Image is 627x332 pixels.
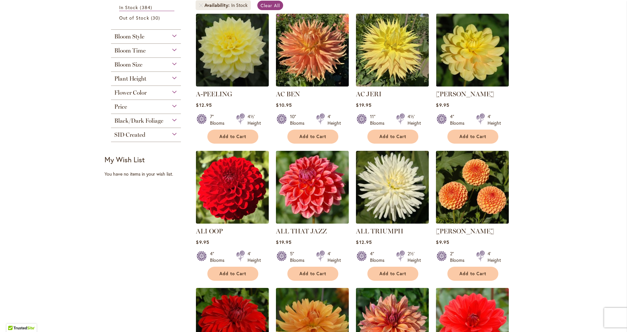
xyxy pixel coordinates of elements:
span: Black/Dark Foliage [114,117,163,124]
span: Out of Stock [119,15,149,21]
div: 5" Blooms [290,250,308,263]
div: 7" Blooms [210,113,228,126]
span: Add to Cart [459,134,486,139]
a: AHOY MATEY [436,82,509,88]
a: AC BEN [276,82,349,88]
strong: My Wish List [104,155,145,164]
button: Add to Cart [207,130,258,144]
img: A-Peeling [196,14,269,87]
span: $9.95 [196,239,209,245]
a: Clear All [257,1,283,10]
button: Add to Cart [367,267,418,281]
span: $12.95 [196,102,212,108]
span: $19.95 [356,102,371,108]
div: 4" Blooms [370,250,388,263]
img: ALI OOP [196,151,269,224]
a: A-Peeling [196,82,269,88]
span: $12.95 [356,239,372,245]
a: ALI OOP [196,227,223,235]
div: 4' Height [488,113,501,126]
img: AC BEN [276,14,349,87]
span: Flower Color [114,89,147,96]
a: [PERSON_NAME] [436,227,494,235]
a: ALL TRIUMPH [356,219,429,225]
a: AMBER QUEEN [436,219,509,225]
a: AC Jeri [356,82,429,88]
div: 11" Blooms [370,113,388,126]
div: 2" Blooms [450,250,468,263]
div: 4½' Height [248,113,261,126]
img: ALL TRIUMPH [356,151,429,224]
a: A-PEELING [196,90,232,98]
div: 2½' Height [408,250,421,263]
span: $9.95 [436,102,449,108]
div: 4' Height [248,250,261,263]
div: 4" Blooms [450,113,468,126]
a: [PERSON_NAME] [436,90,494,98]
a: ALI OOP [196,219,269,225]
span: Bloom Style [114,33,144,40]
a: ALL TRIUMPH [356,227,403,235]
div: 4' Height [328,113,341,126]
span: Clear All [261,2,280,8]
a: In Stock 384 [119,4,174,11]
div: 4' Height [488,250,501,263]
span: Availability [204,2,231,8]
a: AC BEN [276,90,300,98]
span: In Stock [119,4,138,10]
span: Add to Cart [379,271,406,277]
button: Add to Cart [207,267,258,281]
span: Add to Cart [459,271,486,277]
div: In Stock [231,2,248,8]
button: Add to Cart [287,130,338,144]
span: $19.95 [276,239,291,245]
span: Plant Height [114,75,146,82]
span: $10.95 [276,102,292,108]
span: Add to Cart [379,134,406,139]
img: AHOY MATEY [436,14,509,87]
span: Add to Cart [219,134,246,139]
img: ALL THAT JAZZ [276,151,349,224]
a: AC JERI [356,90,381,98]
div: 4' Height [328,250,341,263]
span: 30 [151,14,162,21]
button: Add to Cart [447,267,498,281]
a: ALL THAT JAZZ [276,219,349,225]
div: 10" Blooms [290,113,308,126]
span: Bloom Time [114,47,146,54]
img: AC Jeri [356,14,429,87]
button: Add to Cart [287,267,338,281]
span: Add to Cart [299,134,326,139]
div: 4½' Height [408,113,421,126]
a: ALL THAT JAZZ [276,227,327,235]
span: Price [114,103,127,110]
div: 4" Blooms [210,250,228,263]
span: Add to Cart [299,271,326,277]
span: 384 [140,4,153,11]
a: Out of Stock 30 [119,14,174,21]
img: AMBER QUEEN [436,151,509,224]
span: Add to Cart [219,271,246,277]
span: $9.95 [436,239,449,245]
button: Add to Cart [447,130,498,144]
span: Bloom Size [114,61,142,68]
iframe: Launch Accessibility Center [5,309,23,327]
a: Remove Availability In Stock [199,3,203,7]
div: You have no items in your wish list. [104,171,192,177]
button: Add to Cart [367,130,418,144]
span: SID Created [114,131,145,138]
